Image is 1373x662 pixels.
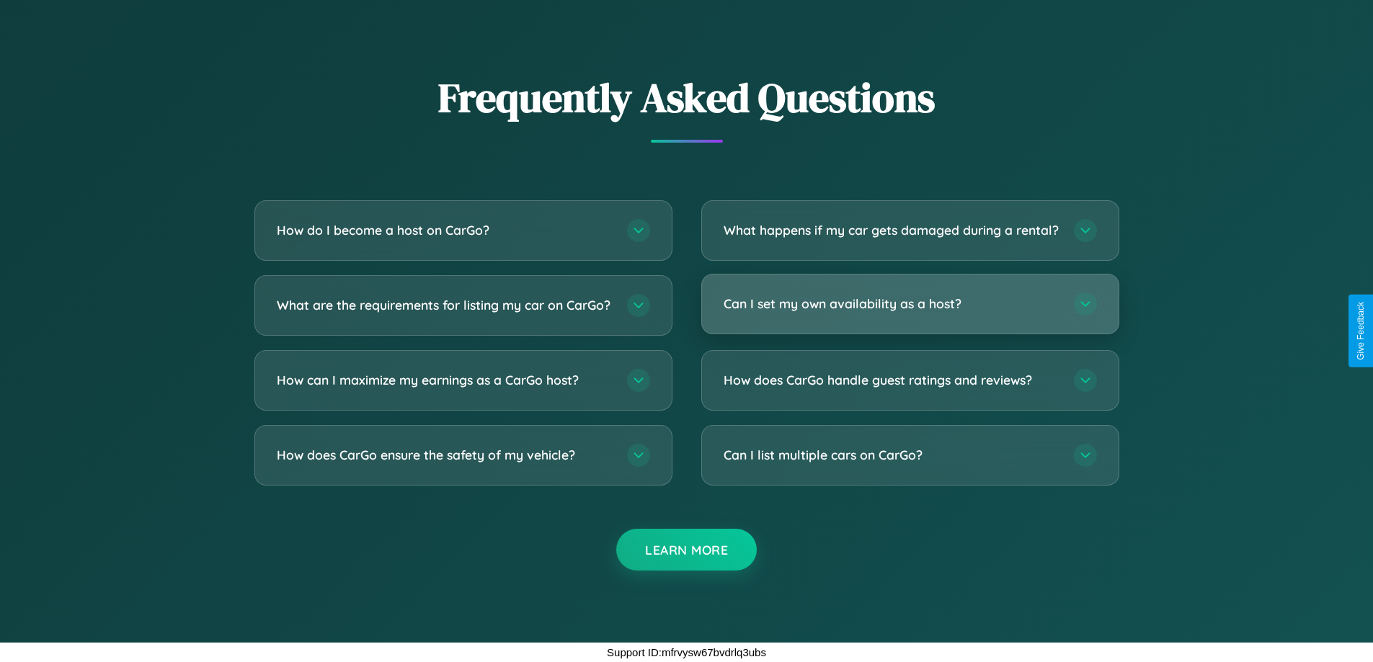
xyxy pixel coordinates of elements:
[724,446,1059,464] h3: Can I list multiple cars on CarGo?
[724,221,1059,239] h3: What happens if my car gets damaged during a rental?
[724,295,1059,313] h3: Can I set my own availability as a host?
[277,296,613,314] h3: What are the requirements for listing my car on CarGo?
[616,529,757,571] button: Learn More
[254,70,1119,125] h2: Frequently Asked Questions
[277,221,613,239] h3: How do I become a host on CarGo?
[724,371,1059,389] h3: How does CarGo handle guest ratings and reviews?
[607,643,766,662] p: Support ID: mfrvysw67bvdrlq3ubs
[1356,302,1366,360] div: Give Feedback
[277,371,613,389] h3: How can I maximize my earnings as a CarGo host?
[277,446,613,464] h3: How does CarGo ensure the safety of my vehicle?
